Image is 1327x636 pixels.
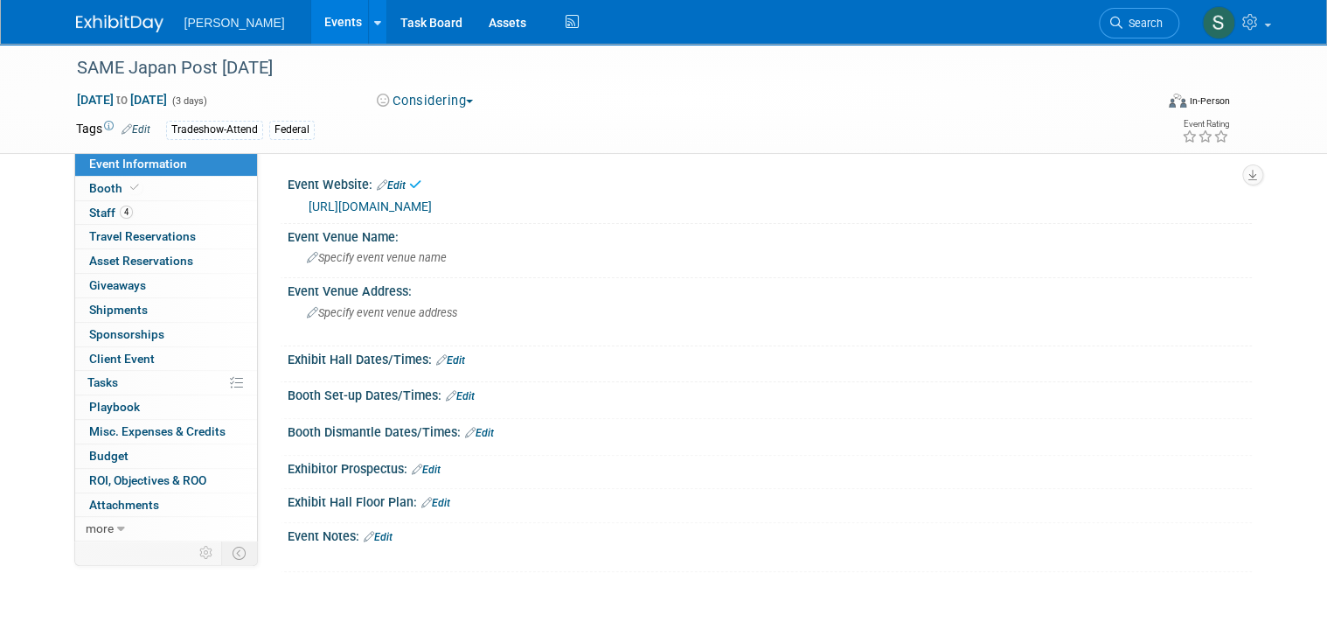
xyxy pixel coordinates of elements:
[75,274,257,297] a: Giveaways
[75,298,257,322] a: Shipments
[89,157,187,171] span: Event Information
[89,352,155,366] span: Client Event
[446,390,475,402] a: Edit
[170,95,207,107] span: (3 days)
[1122,17,1163,30] span: Search
[89,206,133,220] span: Staff
[75,323,257,346] a: Sponsorships
[75,371,257,395] a: Tasks
[89,229,196,243] span: Travel Reservations
[421,497,450,509] a: Edit
[1202,6,1235,39] img: Sharon Aurelio
[288,224,1252,246] div: Event Venue Name:
[412,464,441,476] a: Edit
[1189,94,1230,108] div: In-Person
[364,531,393,543] a: Edit
[1060,91,1230,117] div: Event Format
[86,521,114,535] span: more
[371,92,480,110] button: Considering
[71,52,1132,84] div: SAME Japan Post [DATE]
[89,400,140,414] span: Playbook
[221,542,257,564] td: Toggle Event Tabs
[89,473,206,487] span: ROI, Objectives & ROO
[89,498,159,512] span: Attachments
[75,249,257,273] a: Asset Reservations
[288,346,1252,369] div: Exhibit Hall Dates/Times:
[75,152,257,176] a: Event Information
[89,424,226,438] span: Misc. Expenses & Credits
[76,15,163,32] img: ExhibitDay
[89,181,142,195] span: Booth
[307,306,457,319] span: Specify event venue address
[130,183,139,192] i: Booth reservation complete
[89,254,193,268] span: Asset Reservations
[309,199,432,213] a: [URL][DOMAIN_NAME]
[269,121,315,139] div: Federal
[87,375,118,389] span: Tasks
[89,449,129,463] span: Budget
[191,542,222,564] td: Personalize Event Tab Strip
[288,456,1252,479] div: Exhibitor Prospectus:
[75,469,257,493] a: ROI, Objectives & ROO
[288,278,1252,300] div: Event Venue Address:
[89,278,146,292] span: Giveaways
[75,177,257,200] a: Booth
[76,92,168,108] span: [DATE] [DATE]
[1182,120,1229,129] div: Event Rating
[465,427,494,439] a: Edit
[288,489,1252,512] div: Exhibit Hall Floor Plan:
[75,517,257,541] a: more
[75,201,257,225] a: Staff4
[75,347,257,371] a: Client Event
[76,120,150,140] td: Tags
[377,179,406,192] a: Edit
[120,206,133,219] span: 4
[75,420,257,444] a: Misc. Expenses & Credits
[1099,8,1179,38] a: Search
[89,303,148,317] span: Shipments
[288,523,1252,546] div: Event Notes:
[75,395,257,419] a: Playbook
[288,171,1252,194] div: Event Website:
[75,225,257,248] a: Travel Reservations
[288,382,1252,405] div: Booth Set-up Dates/Times:
[89,327,164,341] span: Sponsorships
[436,354,465,367] a: Edit
[122,123,150,136] a: Edit
[307,251,447,264] span: Specify event venue name
[288,419,1252,442] div: Booth Dismantle Dates/Times:
[75,444,257,468] a: Budget
[1169,94,1186,108] img: Format-Inperson.png
[184,16,285,30] span: [PERSON_NAME]
[75,493,257,517] a: Attachments
[114,93,130,107] span: to
[166,121,263,139] div: Tradeshow-Attend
